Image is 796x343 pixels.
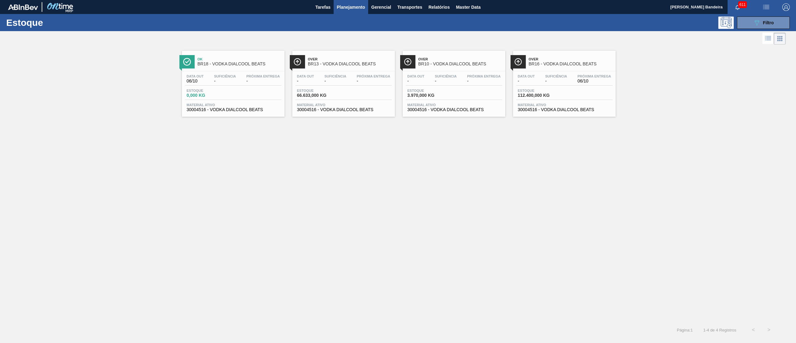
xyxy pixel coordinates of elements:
[187,89,230,92] span: Estoque
[357,79,390,83] span: -
[288,46,398,117] a: ÍconeOverBR13 - VODKA DIALCOOL BEATSData out-Suficiência-Próxima Entrega-Estoque66.633,000 KGMate...
[782,3,790,11] img: Logout
[407,79,424,83] span: -
[315,3,331,11] span: Tarefas
[398,46,508,117] a: ÍconeOverBR10 - VODKA DIALCOOL BEATSData out-Suficiência-Próxima Entrega-Estoque3.970,000 KGMater...
[187,107,280,112] span: 30004516 - VODKA DIALCOOL BEATS
[518,74,535,78] span: Data out
[728,3,747,12] button: Notificações
[214,79,236,83] span: -
[177,46,288,117] a: ÍconeOkBR18 - VODKA DIALCOOL BEATSData out06/10Suficiência-Próxima Entrega-Estoque0,000 KGMateria...
[545,74,567,78] span: Suficiência
[197,62,281,66] span: BR18 - VODKA DIALCOOL BEATS
[6,19,103,26] h1: Estoque
[246,79,280,83] span: -
[529,57,613,61] span: Over
[407,103,501,107] span: Material ativo
[407,107,501,112] span: 30004516 - VODKA DIALCOOL BEATS
[577,74,611,78] span: Próxima Entrega
[774,33,786,45] div: Visão em Cards
[337,3,365,11] span: Planejamento
[8,4,38,10] img: TNhmsLtSVTkK8tSr43FrP2fwEKptu5GPRR3wAAAABJRU5ErkJggg==
[435,74,456,78] span: Suficiência
[518,93,561,98] span: 112.400,000 KG
[397,3,422,11] span: Transportes
[308,62,392,66] span: BR13 - VODKA DIALCOOL BEATS
[677,328,693,332] span: Página : 1
[187,79,204,83] span: 06/10
[529,62,613,66] span: BR16 - VODKA DIALCOOL BEATS
[407,93,451,98] span: 3.970,000 KG
[545,79,567,83] span: -
[514,58,522,66] img: Ícone
[508,46,619,117] a: ÍconeOverBR16 - VODKA DIALCOOL BEATSData out-Suficiência-Próxima Entrega06/10Estoque112.400,000 K...
[456,3,480,11] span: Master Data
[294,58,301,66] img: Ícone
[435,79,456,83] span: -
[762,33,774,45] div: Visão em Lista
[308,57,392,61] span: Over
[197,57,281,61] span: Ok
[407,89,451,92] span: Estoque
[407,74,424,78] span: Data out
[297,93,340,98] span: 66.633,000 KG
[183,58,191,66] img: Ícone
[418,62,502,66] span: BR10 - VODKA DIALCOOL BEATS
[187,93,230,98] span: 0,000 KG
[762,3,770,11] img: userActions
[187,74,204,78] span: Data out
[214,74,236,78] span: Suficiência
[467,79,501,83] span: -
[187,103,280,107] span: Material ativo
[763,20,774,25] span: Filtro
[428,3,450,11] span: Relatórios
[297,74,314,78] span: Data out
[246,74,280,78] span: Próxima Entrega
[418,57,502,61] span: Over
[518,103,611,107] span: Material ativo
[718,16,734,29] div: Pogramando: nenhum usuário selecionado
[467,74,501,78] span: Próxima Entrega
[577,79,611,83] span: 06/10
[702,328,736,332] span: 1 - 4 de 4 Registros
[518,107,611,112] span: 30004516 - VODKA DIALCOOL BEATS
[357,74,390,78] span: Próxima Entrega
[404,58,412,66] img: Ícone
[737,16,790,29] button: Filtro
[297,79,314,83] span: -
[746,322,761,338] button: <
[324,74,346,78] span: Suficiência
[297,89,340,92] span: Estoque
[297,107,390,112] span: 30004516 - VODKA DIALCOOL BEATS
[761,322,777,338] button: >
[518,89,561,92] span: Estoque
[518,79,535,83] span: -
[738,1,747,8] span: 611
[324,79,346,83] span: -
[297,103,390,107] span: Material ativo
[371,3,391,11] span: Gerencial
